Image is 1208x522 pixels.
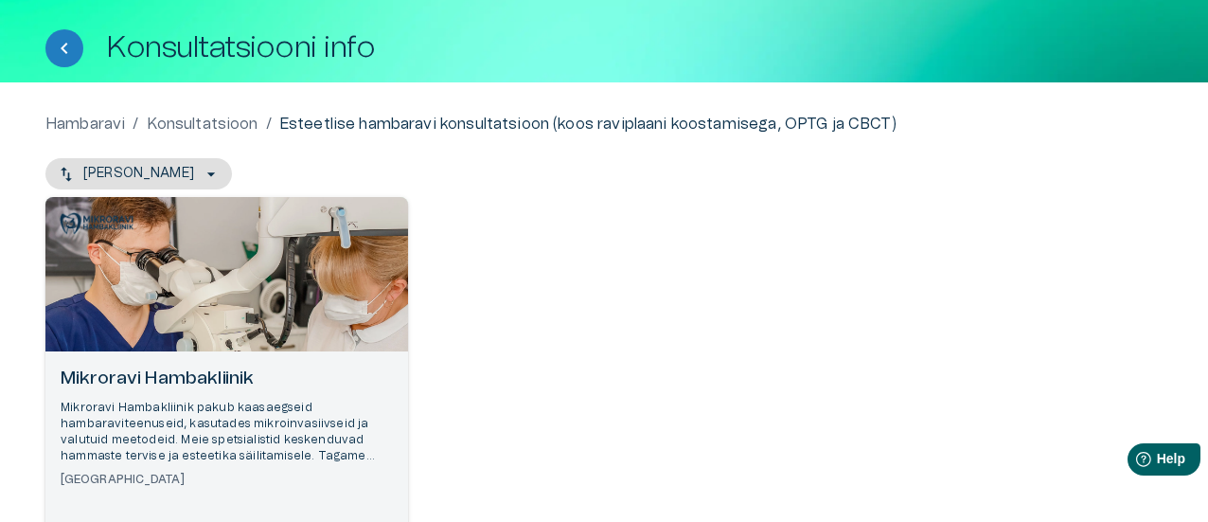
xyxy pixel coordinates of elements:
img: Mikroravi Hambakliinik logo [60,211,135,236]
h1: Konsultatsiooni info [106,31,375,64]
h6: [GEOGRAPHIC_DATA] [61,472,393,488]
h6: Mikroravi Hambakliinik [61,367,393,392]
a: Hambaravi [45,113,125,135]
a: Konsultatsioon [147,113,258,135]
iframe: Help widget launcher [1060,436,1208,489]
p: [PERSON_NAME] [83,164,194,184]
p: / [266,113,272,135]
p: Mikroravi Hambakliinik pakub kaasaegseid hambaraviteenuseid, kasutades mikroinvasiivseid ja valut... [61,400,393,465]
p: / [133,113,138,135]
button: Tagasi [45,29,83,67]
button: [PERSON_NAME] [45,158,232,189]
p: Esteetlise hambaravi konsultatsioon (koos raviplaani koostamisega, OPTG ja CBCT) [279,113,897,135]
